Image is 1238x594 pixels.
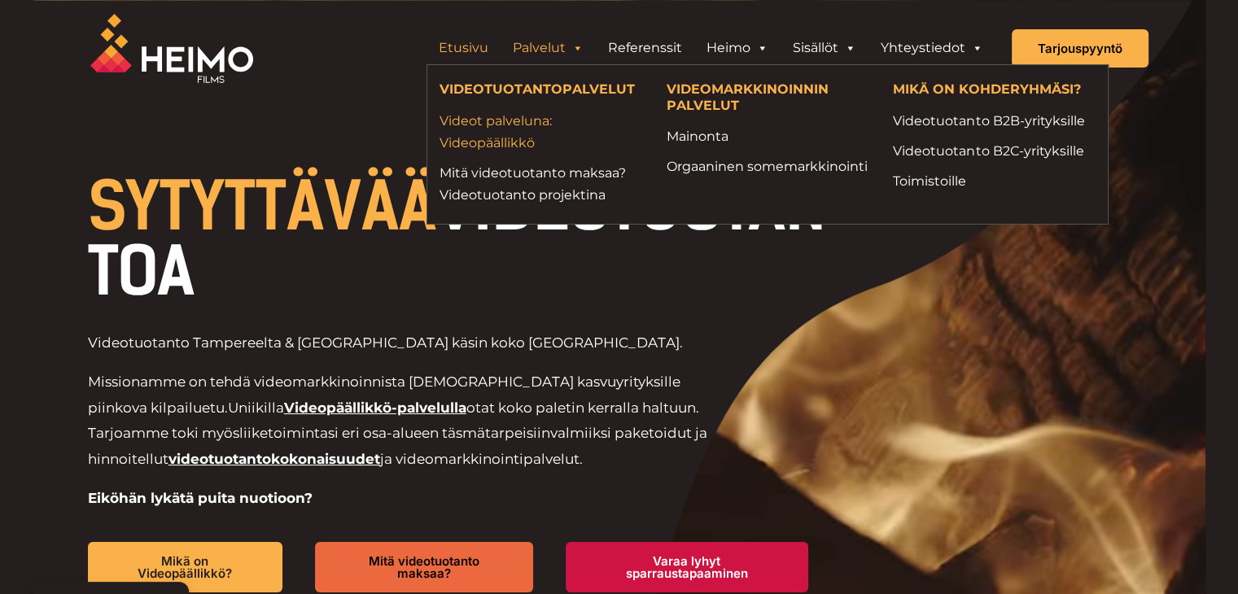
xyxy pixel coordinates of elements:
[440,162,642,206] a: Mitä videotuotanto maksaa?Videotuotanto projektina
[88,542,283,592] a: Mikä on Videopäällikkö?
[88,369,730,472] p: Missionamme on tehdä videomarkkinoinnista [DEMOGRAPHIC_DATA] kasvuyrityksille piinkova kilpailuetu.
[239,425,550,441] span: liiketoimintasi eri osa-alueen täsmätarpeisiin
[596,32,694,64] a: Referenssit
[893,81,1096,101] h4: MIKÄ ON KOHDERYHMÄSI?
[418,32,1004,64] aside: Header Widget 1
[88,425,707,467] span: valmiiksi paketoidut ja hinnoitellut
[781,32,868,64] a: Sisällöt
[315,542,532,592] a: Mitä videotuotanto maksaa?
[380,451,583,467] span: ja videomarkkinointipalvelut.
[341,555,506,579] span: Mitä videotuotanto maksaa?
[88,490,313,506] strong: Eiköhän lykätä puita nuotioon?
[427,32,501,64] a: Etusivu
[168,451,380,467] a: videotuotantokokonaisuudet
[893,140,1096,162] a: Videotuotanto B2C-yrityksille
[666,81,868,116] h4: VIDEOMARKKINOINNIN PALVELUT
[592,555,782,579] span: Varaa lyhyt sparraustapaaminen
[868,32,995,64] a: Yhteystiedot
[440,110,642,154] a: Videot palveluna: Videopäällikkö
[88,330,730,356] p: Videotuotanto Tampereelta & [GEOGRAPHIC_DATA] käsin koko [GEOGRAPHIC_DATA].
[284,400,466,416] a: Videopäällikkö-palvelulla
[88,174,841,304] h1: VIDEOTUOTANTOA
[893,110,1096,132] a: Videotuotanto B2B-yrityksille
[88,168,436,246] span: SYTYTTÄVÄÄ
[694,32,781,64] a: Heimo
[666,125,868,147] a: Mainonta
[666,155,868,177] a: Orgaaninen somemarkkinointi
[228,400,284,416] span: Uniikilla
[501,32,596,64] a: Palvelut
[114,555,257,579] span: Mikä on Videopäällikkö?
[90,14,253,83] img: Heimo Filmsin logo
[893,170,1096,192] a: Toimistoille
[440,81,642,101] h4: VIDEOTUOTANTOPALVELUT
[566,542,808,592] a: Varaa lyhyt sparraustapaaminen
[1012,29,1148,68] a: Tarjouspyyntö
